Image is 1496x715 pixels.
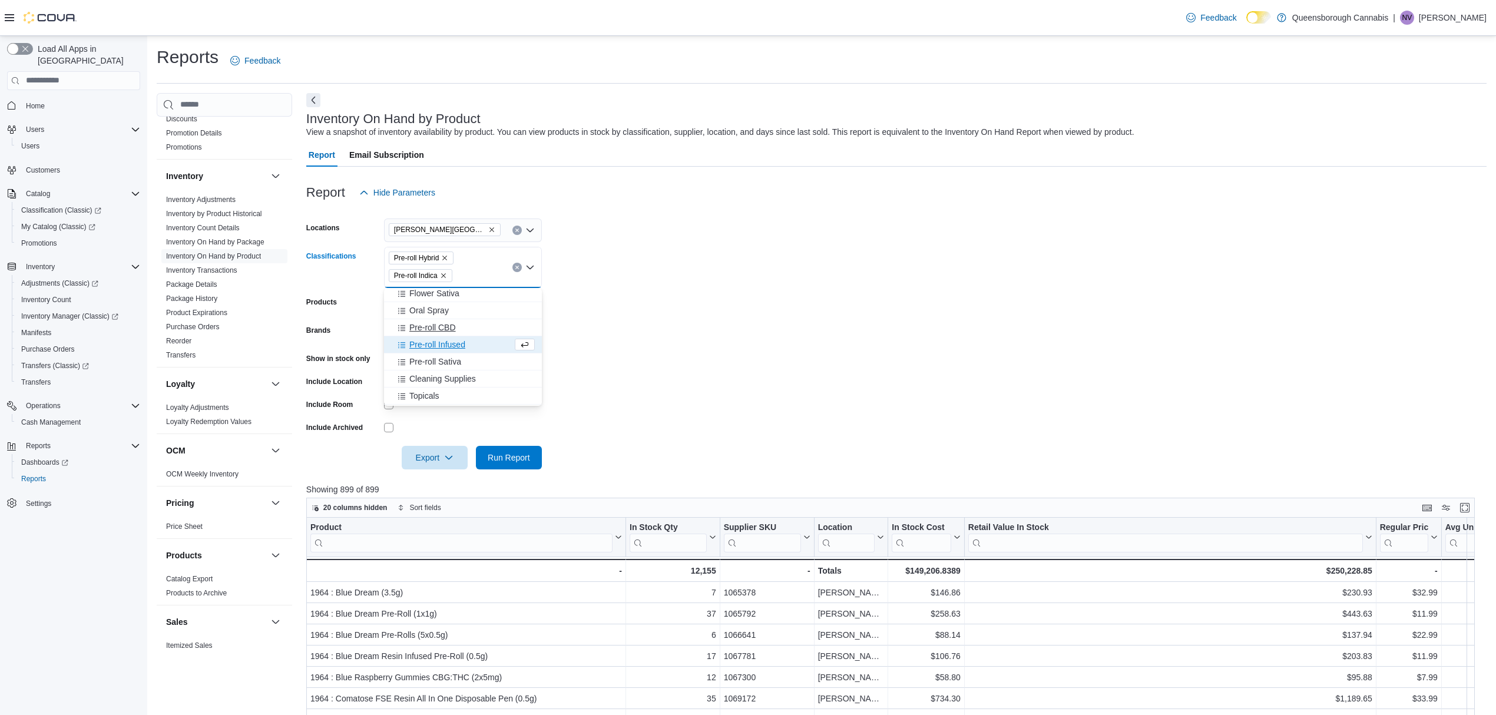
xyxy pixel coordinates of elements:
div: - [724,564,810,578]
div: [PERSON_NAME][GEOGRAPHIC_DATA] [817,670,884,684]
span: Settings [21,495,140,510]
div: 1964 : Blue Dream Pre-Roll (1x1g) [310,607,622,621]
span: Oral Spray [409,304,449,316]
button: Remove Scott 72 Centre from selection in this group [488,226,495,233]
label: Include Archived [306,423,363,432]
span: Classification (Classic) [21,206,101,215]
span: Pre-roll Infused [409,339,465,350]
div: Supplier SKU [724,522,801,533]
span: Loyalty Adjustments [166,403,229,412]
button: Loyalty [269,377,283,391]
p: | [1393,11,1395,25]
div: Discounts & Promotions [157,112,292,159]
div: OCM [157,467,292,486]
div: 1065792 [724,607,810,621]
span: Home [21,98,140,113]
span: Transfers (Classic) [21,361,89,370]
span: Users [21,141,39,151]
span: Inventory Count Details [166,223,240,233]
span: Feedback [1200,12,1236,24]
h3: Pricing [166,497,194,509]
span: Operations [21,399,140,413]
span: Package History [166,294,217,303]
a: Inventory Count [16,293,76,307]
button: Cleaning Supplies [384,370,542,388]
div: 7 [630,585,716,600]
a: Settings [21,496,56,511]
div: 1964 : Blue Dream Pre-Rolls (5x0.5g) [310,628,622,642]
span: Cleaning Supplies [409,373,476,385]
div: - [1380,564,1438,578]
a: Feedback [226,49,285,72]
h1: Reports [157,45,219,69]
div: Sales [157,638,292,657]
div: 1964 : Blue Dream Resin Infused Pre-Roll (0.5g) [310,649,622,663]
button: Supplier SKU [724,522,810,552]
button: Remove Pre-roll Indica from selection in this group [440,272,447,279]
div: $203.83 [968,649,1372,663]
a: Reports [16,472,51,486]
button: Oral Spray [384,302,542,319]
span: Email Subscription [349,143,424,167]
span: Purchase Orders [16,342,140,356]
button: Enter fullscreen [1458,501,1472,515]
span: Manifests [21,328,51,337]
button: Location [817,522,884,552]
button: Sales [269,615,283,629]
span: Promotions [16,236,140,250]
div: Retail Value In Stock [968,522,1363,533]
a: Product Expirations [166,309,227,317]
span: Inventory [21,260,140,274]
div: 1964 : Blue Raspberry Gummies CBG:THC (2x5mg) [310,670,622,684]
a: Dashboards [16,455,73,469]
button: Inventory Count [12,292,145,308]
a: Package Details [166,280,217,289]
span: Pre-roll Sativa [409,356,461,368]
button: Operations [2,398,145,414]
div: View a snapshot of inventory availability by product. You can view products in stock by classific... [306,126,1134,138]
a: Itemized Sales [166,641,213,650]
div: $137.94 [968,628,1372,642]
button: Next [306,93,320,107]
label: Include Location [306,377,362,386]
button: Product [310,522,622,552]
span: Pre-roll Indica [394,270,438,282]
button: Home [2,97,145,114]
div: $11.99 [1380,649,1438,663]
span: 20 columns hidden [323,503,388,512]
div: 1067781 [724,649,810,663]
button: Pre-roll CBD [384,319,542,336]
div: Supplier SKU [724,522,801,552]
p: Queensborough Cannabis [1292,11,1388,25]
a: Inventory On Hand by Product [166,252,261,260]
div: $32.99 [1380,585,1438,600]
span: Promotions [21,239,57,248]
span: Discounts [166,114,197,124]
a: Adjustments (Classic) [16,276,103,290]
span: Dashboards [21,458,68,467]
span: Scott 72 Centre [389,223,501,236]
span: Adjustments (Classic) [21,279,98,288]
a: Customers [21,163,65,177]
h3: OCM [166,445,186,456]
a: Inventory On Hand by Package [166,238,264,246]
button: Flower Sativa [384,285,542,302]
label: Classifications [306,251,356,261]
label: Brands [306,326,330,335]
span: Home [26,101,45,111]
a: Users [16,139,44,153]
div: $146.86 [892,585,960,600]
button: Transfers [12,374,145,390]
h3: Sales [166,616,188,628]
span: Catalog Export [166,574,213,584]
button: Topicals [384,388,542,405]
img: Cova [24,12,77,24]
button: Inventory [269,169,283,183]
a: Transfers (Classic) [12,357,145,374]
a: Transfers (Classic) [16,359,94,373]
span: Classification (Classic) [16,203,140,217]
div: Products [157,572,292,605]
div: Product [310,522,613,533]
span: Reorder [166,336,191,346]
span: Inventory [26,262,55,272]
